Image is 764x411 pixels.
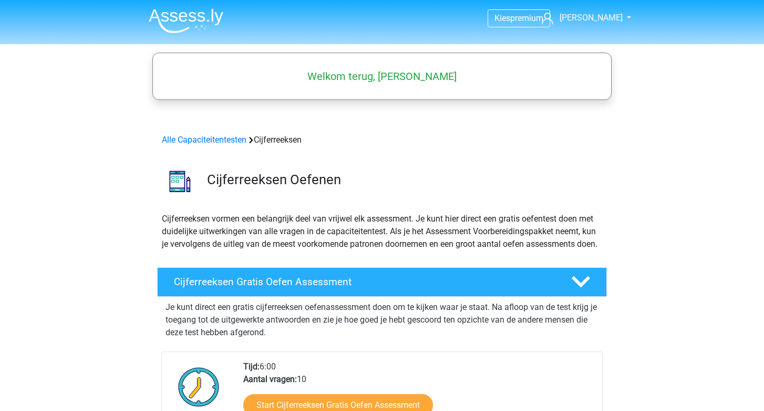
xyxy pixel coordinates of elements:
[149,8,223,33] img: Assessly
[153,267,611,297] a: Cijferreeksen Gratis Oefen Assessment
[243,362,260,372] b: Tijd:
[494,13,510,23] span: Kies
[158,159,202,204] img: cijferreeksen
[560,13,623,23] span: [PERSON_NAME]
[207,172,598,188] h3: Cijferreeksen Oefenen
[162,213,602,250] p: Cijferreeksen vormen een belangrijk deel van vrijwel elk assessment. Je kunt hier direct een grat...
[174,276,554,288] h4: Cijferreeksen Gratis Oefen Assessment
[488,11,550,25] a: Kiespremium
[166,301,598,339] p: Je kunt direct een gratis cijferreeksen oefenassessment doen om te kijken waar je staat. Na afloo...
[538,12,624,24] a: [PERSON_NAME]
[243,374,297,384] b: Aantal vragen:
[158,70,606,83] h5: Welkom terug, [PERSON_NAME]
[162,135,246,145] a: Alle Capaciteitentesten
[510,13,543,23] span: premium
[158,134,606,146] div: Cijferreeksen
